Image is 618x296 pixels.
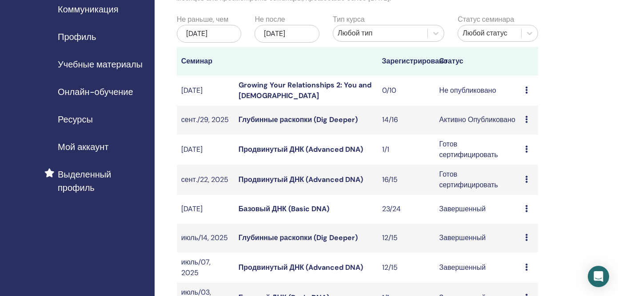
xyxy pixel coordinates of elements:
[435,106,521,134] td: Активно Опубликовано
[458,14,514,25] label: Статус семинара
[435,165,521,195] td: Готов сертифицировать
[177,47,234,75] th: Семинар
[239,115,358,124] a: Глубинные раскопки (Dig Deeper)
[255,25,319,43] div: [DATE]
[378,134,435,165] td: 1/1
[378,253,435,283] td: 12/15
[177,14,228,25] label: Не раньше, чем
[378,47,435,75] th: Зарегистрировано
[435,47,521,75] th: Статус
[378,75,435,106] td: 0/10
[378,165,435,195] td: 16/15
[239,175,363,184] a: Продвинутый ДНК (Advanced DNA)
[58,58,143,71] span: Учебные материалы
[58,30,96,43] span: Профиль
[239,233,358,242] a: Глубинные раскопки (Dig Deeper)
[239,204,329,213] a: Базовый ДНК (Basic DNA)
[378,195,435,224] td: 23/24
[239,263,363,272] a: Продвинутый ДНК (Advanced DNA)
[588,266,609,287] div: Open Intercom Messenger
[435,75,521,106] td: Не опубликовано
[463,28,517,39] div: Любой статус
[177,253,234,283] td: июль/07, 2025
[378,224,435,253] td: 12/15
[435,134,521,165] td: Готов сертифицировать
[177,75,234,106] td: [DATE]
[58,140,108,154] span: Мой аккаунт
[58,168,148,194] span: Выделенный профиль
[177,25,242,43] div: [DATE]
[58,85,133,99] span: Онлайн-обучение
[177,134,234,165] td: [DATE]
[333,14,364,25] label: Тип курса
[378,106,435,134] td: 14/16
[435,253,521,283] td: Завершенный
[338,28,423,39] div: Любой тип
[435,224,521,253] td: Завершенный
[177,106,234,134] td: сент./29, 2025
[255,14,285,25] label: Не после
[239,80,371,100] a: Growing Your Relationships 2: You and [DEMOGRAPHIC_DATA]
[239,145,363,154] a: Продвинутый ДНК (Advanced DNA)
[177,224,234,253] td: июль/14, 2025
[58,113,93,126] span: Ресурсы
[58,3,118,16] span: Коммуникация
[435,195,521,224] td: Завершенный
[177,165,234,195] td: сент./22, 2025
[177,195,234,224] td: [DATE]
